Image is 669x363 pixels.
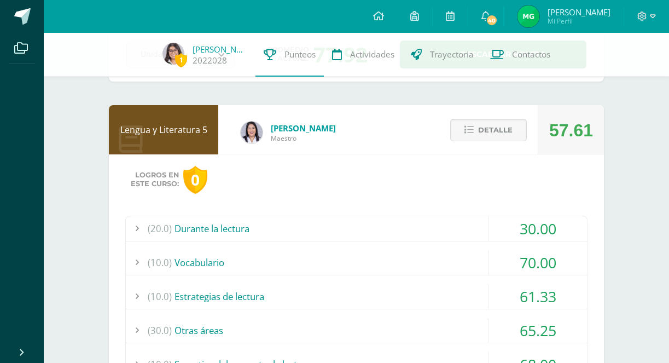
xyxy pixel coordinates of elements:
[148,318,172,343] span: (30.0)
[255,33,324,77] a: Punteos
[512,49,550,60] span: Contactos
[241,122,263,143] img: fd1196377973db38ffd7ffd912a4bf7e.png
[324,33,403,77] a: Actividades
[126,318,587,343] div: Otras áreas
[549,106,593,155] div: 57.61
[482,33,559,77] a: Contactos
[193,55,227,66] a: 2022028
[126,284,587,309] div: Estrategias de lectura
[403,33,482,77] a: Trayectoria
[148,250,172,275] span: (10.0)
[430,49,474,60] span: Trayectoria
[175,53,187,67] span: 1
[131,171,179,188] span: Logros en este curso:
[450,119,527,141] button: Detalle
[193,44,247,55] a: [PERSON_NAME]
[488,284,587,309] div: 61.33
[488,318,587,343] div: 65.25
[284,49,316,60] span: Punteos
[517,5,539,27] img: 65a2dd4b14113509b05b34356bae3078.png
[478,120,513,140] span: Detalle
[109,105,218,154] div: Lengua y Literatura 5
[126,250,587,275] div: Vocabulario
[488,250,587,275] div: 70.00
[148,284,172,309] span: (10.0)
[271,134,336,143] span: Maestro
[126,216,587,241] div: Durante la lectura
[350,49,394,60] span: Actividades
[148,216,172,241] span: (20.0)
[548,16,610,26] span: Mi Perfil
[271,123,336,134] span: [PERSON_NAME]
[488,216,587,241] div: 30.00
[183,166,207,194] div: 0
[162,43,184,65] img: 8a368e7b592a39f036626b661650c52a.png
[486,14,498,26] span: 40
[548,7,610,18] span: [PERSON_NAME]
